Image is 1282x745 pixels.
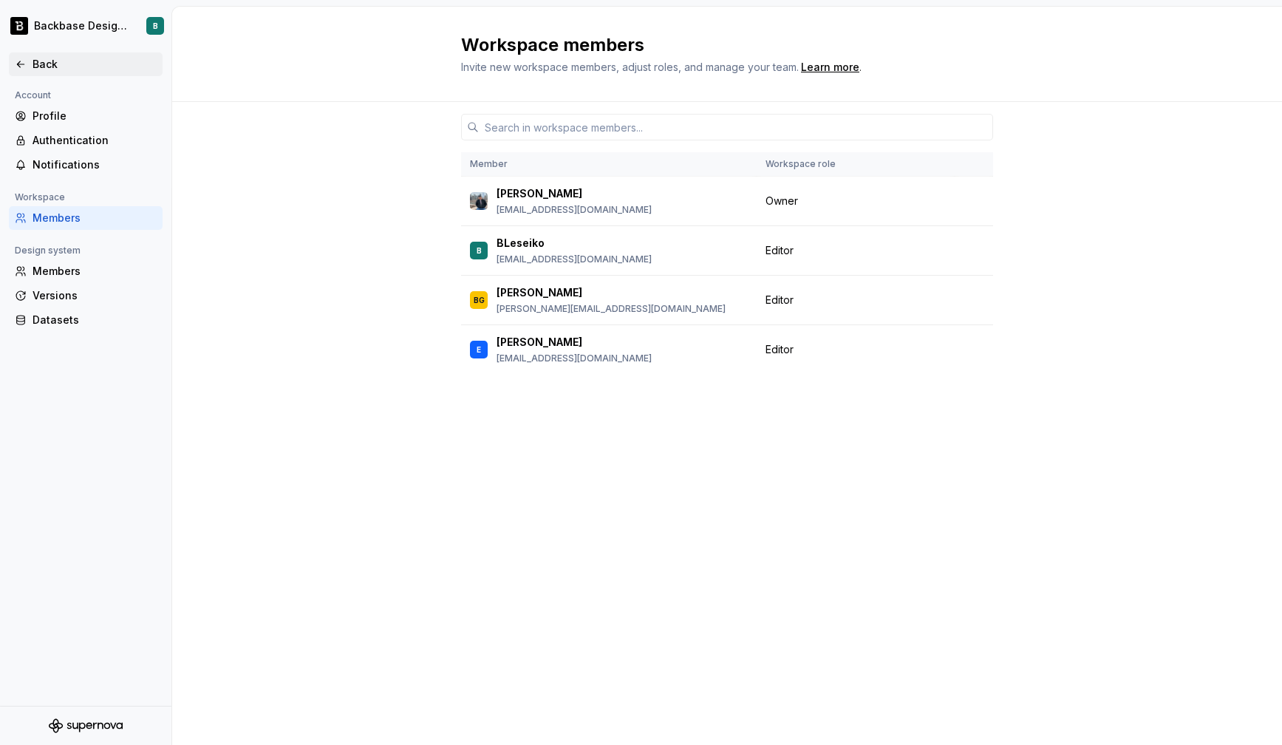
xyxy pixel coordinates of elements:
[33,57,157,72] div: Back
[801,60,859,75] a: Learn more
[9,52,163,76] a: Back
[497,353,652,364] p: [EMAIL_ADDRESS][DOMAIN_NAME]
[9,153,163,177] a: Notifications
[33,109,157,123] div: Profile
[49,718,123,733] svg: Supernova Logo
[497,236,545,251] p: BLeseiko
[497,186,582,201] p: [PERSON_NAME]
[9,129,163,152] a: Authentication
[461,152,757,177] th: Member
[479,114,993,140] input: Search in workspace members...
[33,313,157,327] div: Datasets
[799,62,862,73] span: .
[766,293,794,307] span: Editor
[9,284,163,307] a: Versions
[497,285,582,300] p: [PERSON_NAME]
[470,192,488,210] img: Adam Schwarcz
[33,133,157,148] div: Authentication
[766,194,798,208] span: Owner
[33,264,157,279] div: Members
[9,308,163,332] a: Datasets
[477,243,482,258] div: B
[33,288,157,303] div: Versions
[9,206,163,230] a: Members
[497,335,582,350] p: [PERSON_NAME]
[461,33,975,57] h2: Workspace members
[9,104,163,128] a: Profile
[461,61,799,73] span: Invite new workspace members, adjust roles, and manage your team.
[477,342,481,357] div: E
[9,188,71,206] div: Workspace
[497,303,726,315] p: [PERSON_NAME][EMAIL_ADDRESS][DOMAIN_NAME]
[33,157,157,172] div: Notifications
[497,204,652,216] p: [EMAIL_ADDRESS][DOMAIN_NAME]
[9,242,86,259] div: Design system
[766,342,794,357] span: Editor
[9,86,57,104] div: Account
[474,293,485,307] div: BG
[766,243,794,258] span: Editor
[34,18,129,33] div: Backbase Design System
[10,17,28,35] img: ef5c8306-425d-487c-96cf-06dd46f3a532.png
[33,211,157,225] div: Members
[9,259,163,283] a: Members
[757,152,955,177] th: Workspace role
[3,10,168,42] button: Backbase Design SystemB
[153,20,158,32] div: B
[497,254,652,265] p: [EMAIL_ADDRESS][DOMAIN_NAME]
